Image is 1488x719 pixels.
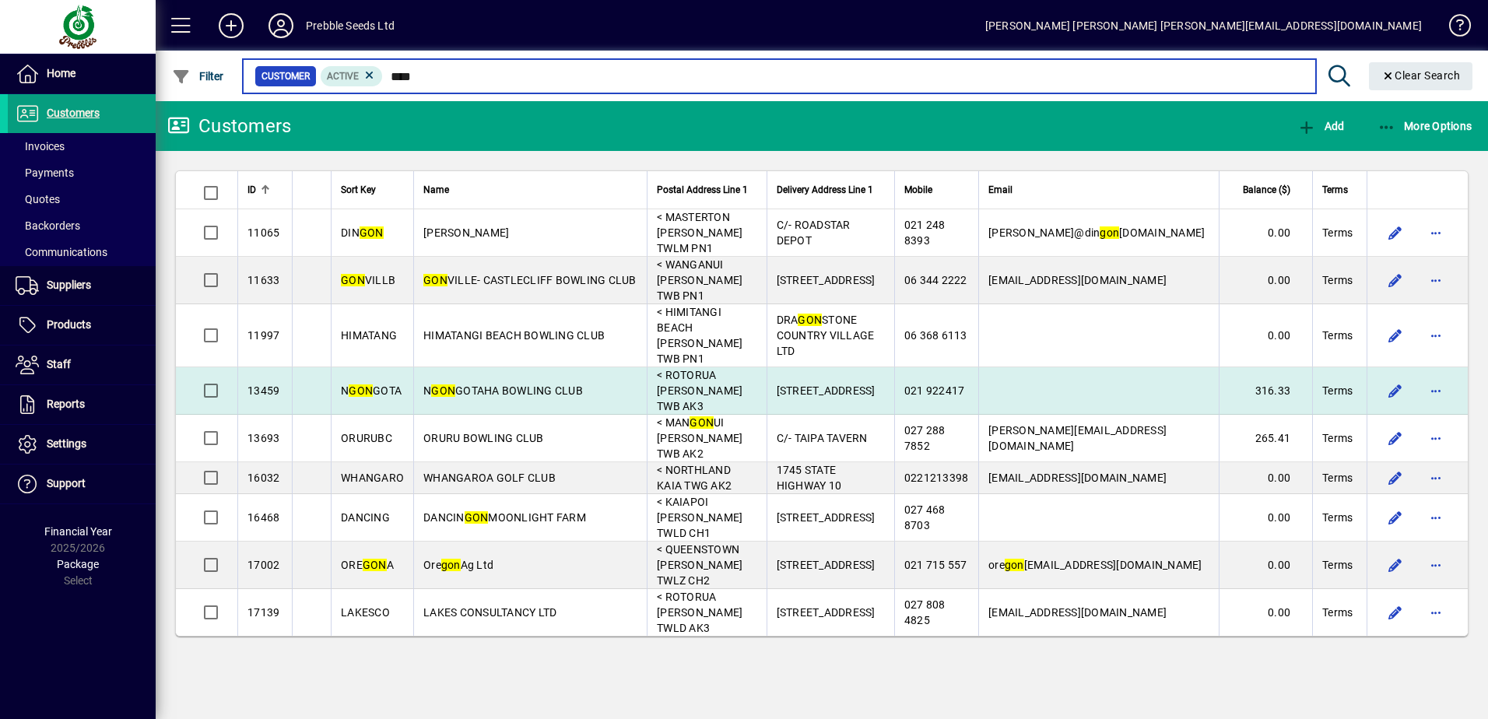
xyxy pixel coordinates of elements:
[423,329,605,342] span: HIMATANGI BEACH BOWLING CLUB
[1423,323,1448,348] button: More options
[657,181,748,198] span: Postal Address Line 1
[47,358,71,370] span: Staff
[47,107,100,119] span: Customers
[657,464,732,492] span: < NORTHLAND KAIA TWG AK2
[904,274,967,286] span: 06 344 2222
[423,384,583,397] span: N GOTAHA BOWLING CLUB
[247,181,256,198] span: ID
[1383,552,1408,577] button: Edit
[1383,465,1408,490] button: Edit
[1322,605,1353,620] span: Terms
[988,181,1209,198] div: Email
[247,511,279,524] span: 16468
[8,266,156,305] a: Suppliers
[988,226,1205,239] span: [PERSON_NAME]@din [DOMAIN_NAME]
[777,606,876,619] span: [STREET_ADDRESS]
[1322,328,1353,343] span: Terms
[8,345,156,384] a: Staff
[16,140,65,153] span: Invoices
[988,181,1012,198] span: Email
[8,306,156,345] a: Products
[988,424,1167,452] span: [PERSON_NAME][EMAIL_ADDRESS][DOMAIN_NAME]
[904,503,946,531] span: 027 468 8703
[327,71,359,82] span: Active
[8,425,156,464] a: Settings
[904,181,932,198] span: Mobile
[341,472,404,484] span: WHANGARO
[256,12,306,40] button: Profile
[1219,542,1312,589] td: 0.00
[657,543,742,587] span: < QUEENSTOWN [PERSON_NAME] TWLZ CH2
[363,559,387,571] em: GON
[423,559,493,571] span: Ore Ag Ltd
[1423,505,1448,530] button: More options
[247,384,279,397] span: 13459
[904,329,967,342] span: 06 368 6113
[341,511,390,524] span: DANCING
[1383,268,1408,293] button: Edit
[16,193,60,205] span: Quotes
[1423,220,1448,245] button: More options
[47,477,86,489] span: Support
[47,318,91,331] span: Products
[167,114,291,139] div: Customers
[657,591,742,634] span: < ROTORUA [PERSON_NAME] TWLD AK3
[423,274,447,286] em: GON
[247,432,279,444] span: 13693
[904,424,946,452] span: 027 288 7852
[47,398,85,410] span: Reports
[341,181,376,198] span: Sort Key
[341,384,402,397] span: N GOTA
[1383,220,1408,245] button: Edit
[1383,505,1408,530] button: Edit
[247,472,279,484] span: 16032
[1377,120,1472,132] span: More Options
[321,66,383,86] mat-chip: Activation Status: Active
[904,598,946,626] span: 027 808 4825
[341,329,397,342] span: HIMATANG
[1322,181,1348,198] span: Terms
[988,606,1167,619] span: [EMAIL_ADDRESS][DOMAIN_NAME]
[1322,557,1353,573] span: Terms
[47,437,86,450] span: Settings
[1322,225,1353,240] span: Terms
[423,606,556,619] span: LAKES CONSULTANCY LTD
[441,559,461,571] em: gon
[1229,181,1304,198] div: Balance ($)
[349,384,373,397] em: GON
[341,606,390,619] span: LAKESCO
[8,160,156,186] a: Payments
[777,511,876,524] span: [STREET_ADDRESS]
[657,496,742,539] span: < KAIAPOI [PERSON_NAME] TWLD CH1
[904,181,969,198] div: Mobile
[247,559,279,571] span: 17002
[988,559,1202,571] span: ore [EMAIL_ADDRESS][DOMAIN_NAME]
[777,274,876,286] span: [STREET_ADDRESS]
[8,239,156,265] a: Communications
[777,464,842,492] span: 1745 STATE HIGHWAY 10
[777,181,873,198] span: Delivery Address Line 1
[985,13,1422,38] div: [PERSON_NAME] [PERSON_NAME] [PERSON_NAME][EMAIL_ADDRESS][DOMAIN_NAME]
[904,219,946,247] span: 021 248 8393
[1374,112,1476,140] button: More Options
[1423,378,1448,403] button: More options
[798,314,822,326] em: GON
[341,559,394,571] span: ORE A
[206,12,256,40] button: Add
[16,246,107,258] span: Communications
[247,606,279,619] span: 17139
[904,472,969,484] span: 0221213398
[1423,600,1448,625] button: More options
[47,67,75,79] span: Home
[465,511,489,524] em: GON
[168,62,228,90] button: Filter
[1219,415,1312,462] td: 265.41
[431,384,455,397] em: GON
[1369,62,1473,90] button: Clear
[777,432,868,444] span: C/- TAIPA TAVERN
[423,181,637,198] div: Name
[1100,226,1119,239] em: gon
[777,559,876,571] span: [STREET_ADDRESS]
[8,465,156,503] a: Support
[1243,181,1290,198] span: Balance ($)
